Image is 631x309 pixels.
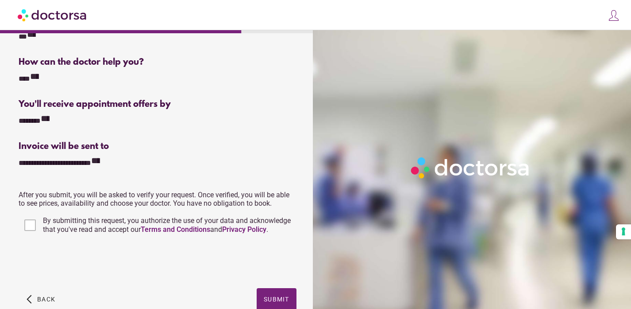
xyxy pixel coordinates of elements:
span: By submitting this request, you authorize the use of your data and acknowledge that you've read a... [43,216,291,234]
a: Privacy Policy [222,225,266,234]
img: Logo-Doctorsa-trans-White-partial-flat.png [408,154,534,182]
button: Your consent preferences for tracking technologies [616,224,631,239]
span: Submit [264,296,289,303]
img: icons8-customer-100.png [608,9,620,22]
p: After you submit, you will be asked to verify your request. Once verified, you will be able to se... [19,191,296,207]
img: Doctorsa.com [18,5,88,25]
div: Invoice will be sent to [19,141,296,152]
div: How can the doctor help you? [19,57,296,67]
div: You'll receive appointment offers by [19,99,296,110]
iframe: reCAPTCHA [19,245,153,279]
a: Terms and Conditions [141,225,210,234]
span: Back [37,296,55,303]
